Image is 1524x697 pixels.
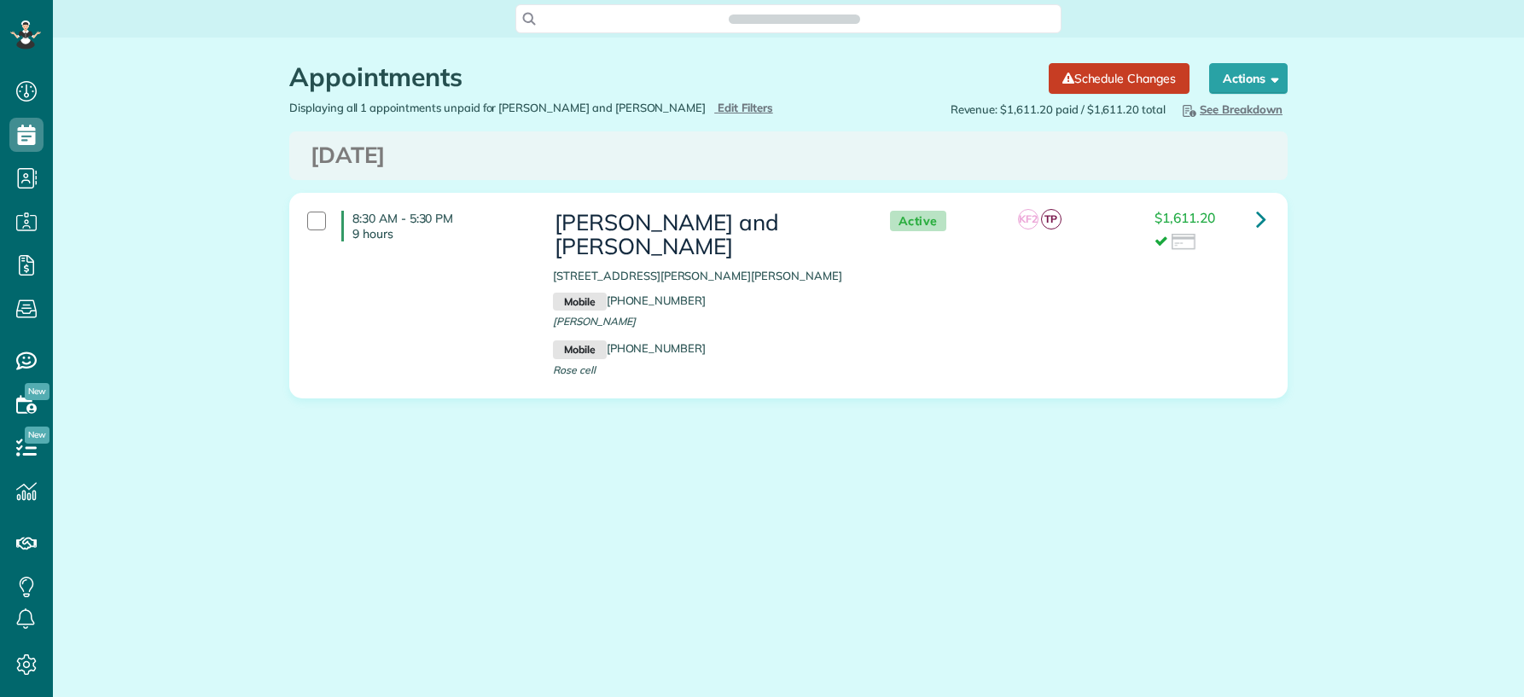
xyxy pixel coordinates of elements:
[1018,209,1038,229] span: KF2
[276,100,788,116] div: Displaying all 1 appointments unpaid for [PERSON_NAME] and [PERSON_NAME]
[553,268,855,284] p: [STREET_ADDRESS][PERSON_NAME][PERSON_NAME]
[553,340,606,359] small: Mobile
[1179,102,1283,116] span: See Breakdown
[1174,100,1288,119] button: See Breakdown
[746,10,842,27] span: Search ZenMaid…
[714,101,773,114] a: Edit Filters
[553,293,606,311] small: Mobile
[1049,63,1190,94] a: Schedule Changes
[951,102,1166,118] span: Revenue: $1,611.20 paid / $1,611.20 total
[1155,209,1215,226] span: $1,611.20
[553,211,855,259] h3: [PERSON_NAME] and [PERSON_NAME]
[553,341,706,355] a: Mobile[PHONE_NUMBER]
[25,427,49,444] span: New
[718,101,773,114] span: Edit Filters
[553,293,706,307] a: Mobile[PHONE_NUMBER]
[341,211,527,241] h4: 8:30 AM - 5:30 PM
[890,211,946,232] span: Active
[1172,234,1197,253] img: icon_credit_card_neutral-3d9a980bd25ce6dbb0f2033d7200983694762465c175678fcbc2d8f4bc43548e.png
[1041,209,1062,229] span: TP
[25,383,49,400] span: New
[311,143,1266,168] h3: [DATE]
[352,226,527,241] p: 9 hours
[553,315,636,328] span: [PERSON_NAME]
[553,363,596,376] span: Rose cell
[289,63,1036,91] h1: Appointments
[1209,63,1288,94] button: Actions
